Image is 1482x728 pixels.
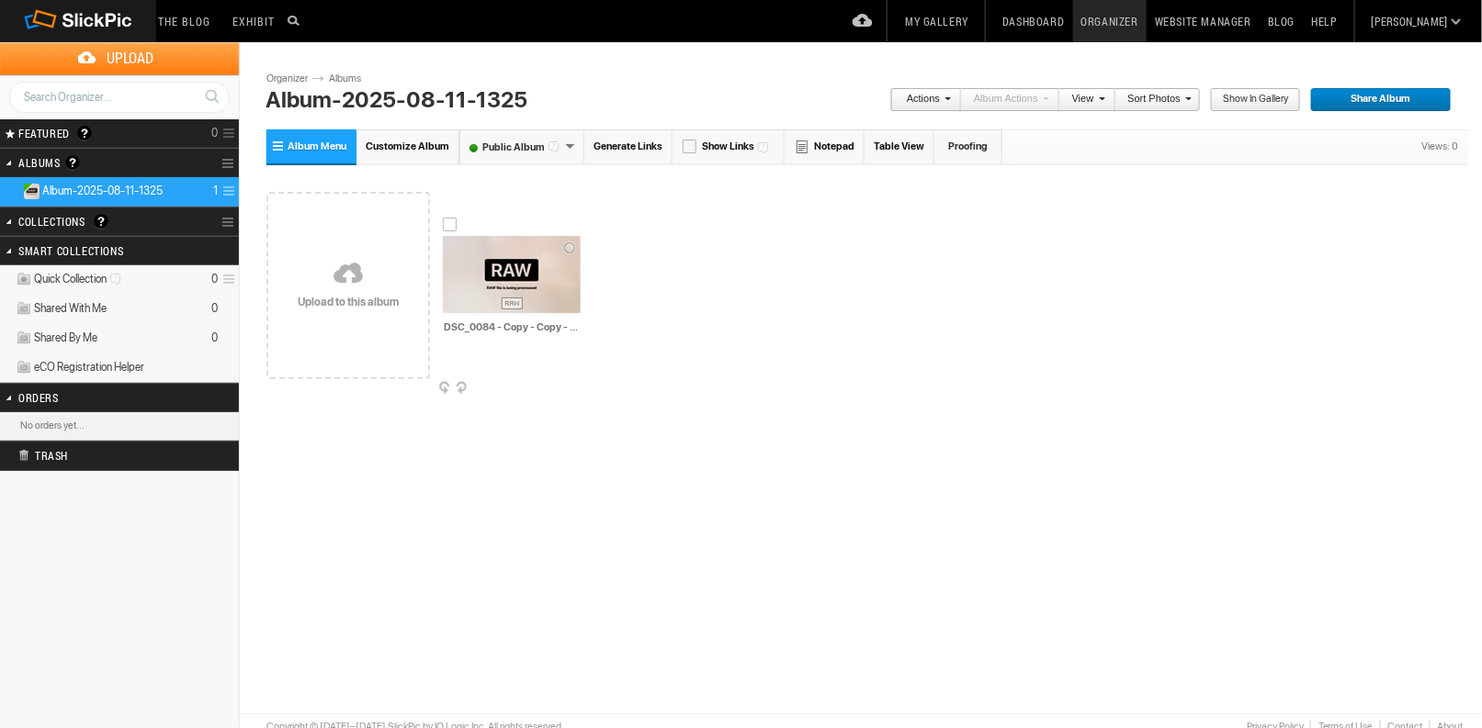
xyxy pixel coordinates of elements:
span: Customize Album [366,140,449,152]
a: Actions [890,88,951,112]
span: Shared By Me [34,330,97,345]
a: Show in Gallery [1210,88,1301,112]
a: Album Actions [961,88,1049,112]
span: eCO Registration Helper [34,360,144,375]
span: Album-2025-08-11-1325 [42,184,163,198]
a: Albums [324,72,379,86]
a: Proofing [934,129,1002,163]
span: Album Menu [288,140,346,152]
a: Collection Options [221,209,239,235]
a: View [1059,88,1105,112]
ins: Public Album [16,184,40,199]
img: ico_album_coll.png [16,301,32,317]
img: ico_album_coll.png [16,330,32,346]
b: No orders yet... [20,420,85,431]
a: Table View [865,129,934,163]
a: Generate Links [584,129,673,163]
input: Search Organizer... [9,82,230,113]
h2: Smart Collections [18,237,173,264]
img: DSC_0084_-_Copy_-_Copy_-_Copy.webp [443,236,581,313]
a: Sort Photos [1115,88,1192,112]
h2: Trash [18,442,189,469]
a: Search [195,81,229,112]
h2: Orders [18,384,173,411]
a: Notepad [785,129,865,163]
span: Quick Collection [34,272,127,286]
div: Views: 0 [1413,130,1468,163]
span: Upload [22,42,239,74]
a: Show Links [673,129,785,163]
a: Collapse [2,184,19,197]
span: FEATURED [13,126,70,140]
h2: Collections [18,207,173,235]
img: ico_album_coll.png [16,360,32,375]
span: Shared With Me [34,301,107,316]
span: Share Album [1310,88,1439,112]
span: Show in Gallery [1210,88,1288,112]
input: DSC_0084 - Copy - Copy - Copy [443,319,583,335]
img: ico_album_quick.png [16,272,32,287]
font: Public Album [460,141,565,153]
h2: Albums [18,149,173,177]
input: Search photos on SlickPic... [285,9,307,31]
